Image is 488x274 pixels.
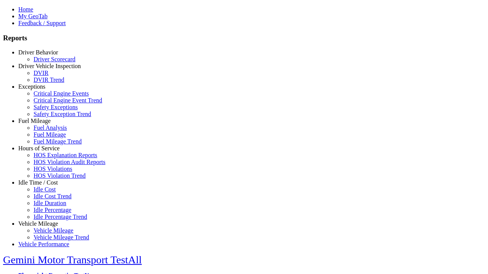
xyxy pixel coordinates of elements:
[18,145,59,151] a: Hours of Service
[34,104,78,110] a: Safety Exceptions
[34,152,97,158] a: HOS Explanation Reports
[34,90,89,97] a: Critical Engine Events
[3,34,485,42] h3: Reports
[18,20,66,26] a: Feedback / Support
[34,234,89,241] a: Vehicle Mileage Trend
[34,138,82,145] a: Fuel Mileage Trend
[18,6,33,13] a: Home
[18,220,58,227] a: Vehicle Mileage
[34,207,71,213] a: Idle Percentage
[34,97,102,104] a: Critical Engine Event Trend
[34,70,48,76] a: DVIR
[34,124,67,131] a: Fuel Analysis
[18,83,45,90] a: Exceptions
[34,200,66,206] a: Idle Duration
[34,159,106,165] a: HOS Violation Audit Reports
[34,166,72,172] a: HOS Violations
[34,227,73,234] a: Vehicle Mileage
[3,254,142,266] a: Gemini Motor Transport TestAll
[34,186,56,193] a: Idle Cost
[18,118,51,124] a: Fuel Mileage
[18,13,48,19] a: My GeoTab
[34,213,87,220] a: Idle Percentage Trend
[34,131,66,138] a: Fuel Mileage
[18,241,69,247] a: Vehicle Performance
[34,111,91,117] a: Safety Exception Trend
[34,56,75,62] a: Driver Scorecard
[34,193,72,199] a: Idle Cost Trend
[34,172,86,179] a: HOS Violation Trend
[18,63,81,69] a: Driver Vehicle Inspection
[18,179,58,186] a: Idle Time / Cost
[18,49,58,56] a: Driver Behavior
[34,76,64,83] a: DVIR Trend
